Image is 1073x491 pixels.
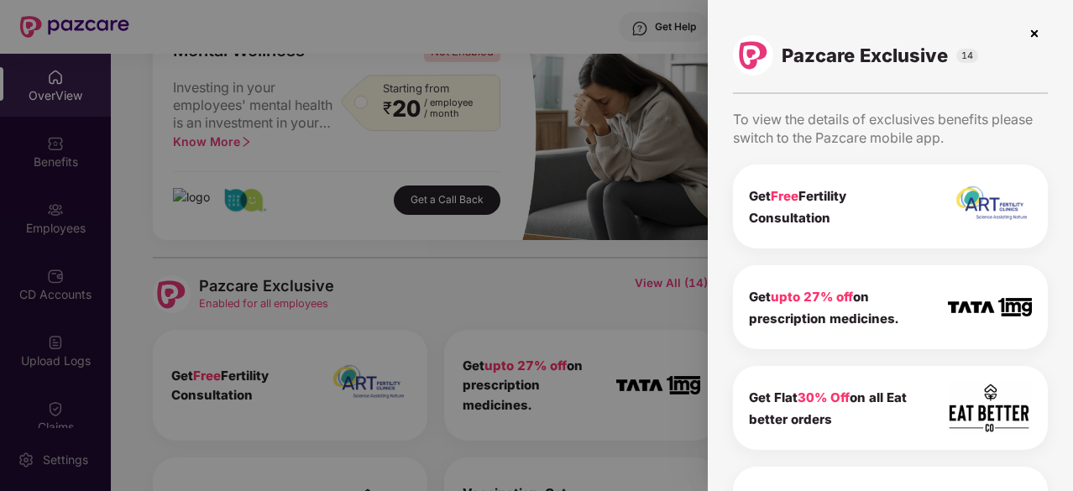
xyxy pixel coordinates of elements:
span: upto 27% off [771,289,853,305]
span: 30% Off [798,389,850,405]
img: icon [948,298,1032,317]
img: logo [739,41,767,70]
span: Free [771,188,798,204]
img: icon [948,382,1032,433]
img: icon [948,184,1032,229]
b: Get on prescription medicines. [749,289,898,326]
b: Get Flat on all Eat better orders [749,389,907,427]
span: Pazcare Exclusive [782,44,948,67]
span: 14 [956,49,978,63]
img: svg+xml;base64,PHN2ZyBpZD0iQ3Jvc3MtMzJ4MzIiIHhtbG5zPSJodHRwOi8vd3d3LnczLm9yZy8yMDAwL3N2ZyIgd2lkdG... [1021,20,1048,47]
b: Get Fertility Consultation [749,188,846,226]
span: To view the details of exclusives benefits please switch to the Pazcare mobile app. [733,111,1033,146]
